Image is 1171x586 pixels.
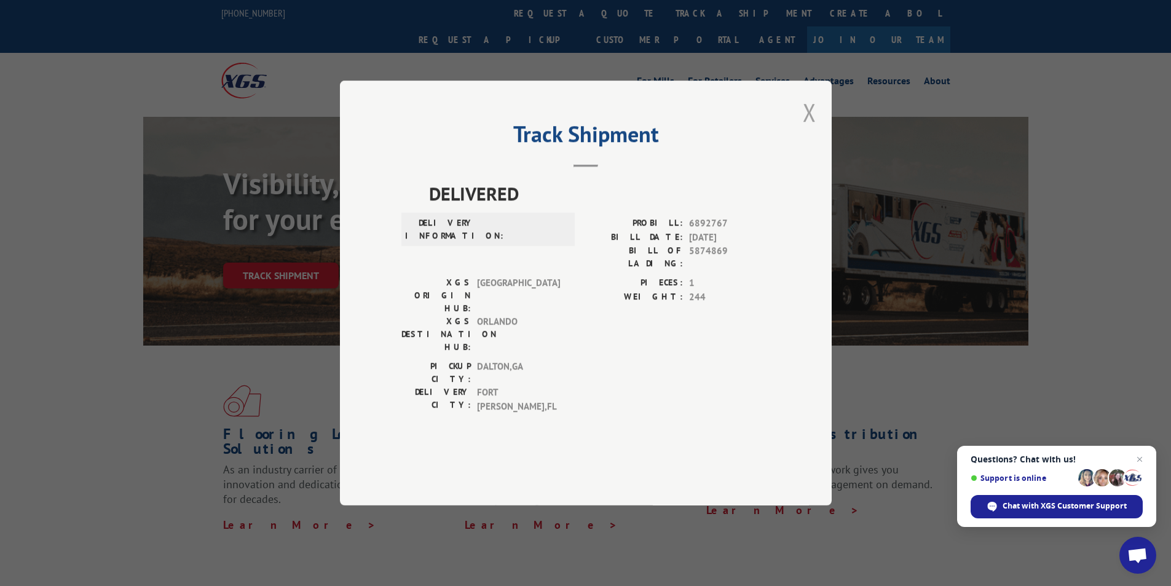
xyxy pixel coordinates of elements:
div: Open chat [1119,537,1156,574]
div: Chat with XGS Customer Support [971,495,1143,518]
label: PICKUP CITY: [401,360,471,386]
span: DELIVERED [429,180,770,207]
span: [DATE] [689,231,770,245]
label: XGS ORIGIN HUB: [401,276,471,315]
label: XGS DESTINATION HUB: [401,315,471,354]
label: PROBILL: [586,216,683,231]
span: Questions? Chat with us! [971,454,1143,464]
span: Chat with XGS Customer Support [1003,501,1127,512]
label: BILL OF LADING: [586,244,683,270]
span: Close chat [1132,452,1147,467]
span: FORT [PERSON_NAME] , FL [477,386,560,413]
label: WEIGHT: [586,290,683,304]
span: 1 [689,276,770,290]
span: Support is online [971,473,1074,483]
span: 244 [689,290,770,304]
label: DELIVERY CITY: [401,386,471,413]
span: 5874869 [689,244,770,270]
label: DELIVERY INFORMATION: [405,216,475,242]
label: PIECES: [586,276,683,290]
span: ORLANDO [477,315,560,354]
span: 6892767 [689,216,770,231]
h2: Track Shipment [401,125,770,149]
span: [GEOGRAPHIC_DATA] [477,276,560,315]
span: DALTON , GA [477,360,560,386]
button: Close modal [803,96,816,129]
label: BILL DATE: [586,231,683,245]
